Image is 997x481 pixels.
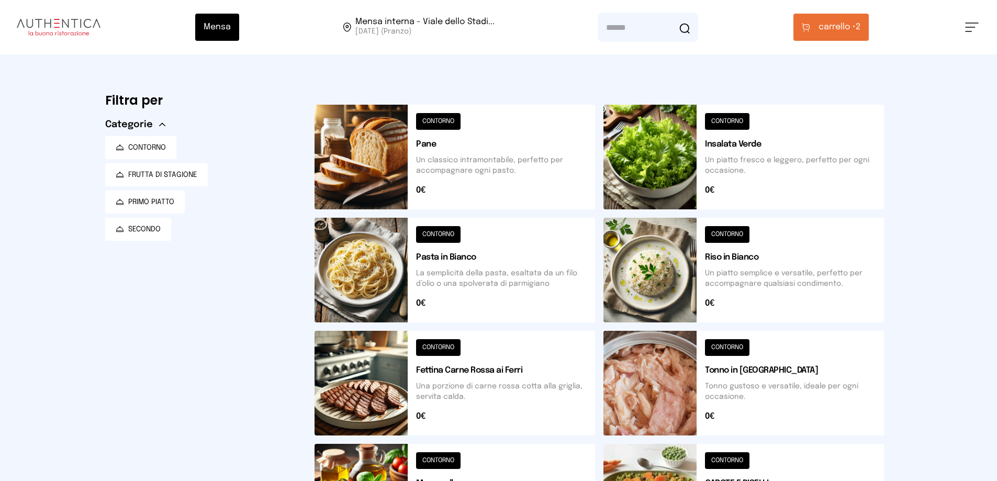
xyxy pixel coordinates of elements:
[819,21,856,33] span: carrello •
[105,163,208,186] button: FRUTTA DI STAGIONE
[105,191,185,214] button: PRIMO PIATTO
[793,14,869,41] button: carrello •2
[128,197,174,207] span: PRIMO PIATTO
[105,117,153,132] span: Categorie
[355,18,495,37] span: Viale dello Stadio, 77, 05100 Terni TR, Italia
[355,26,495,37] span: [DATE] (Pranzo)
[17,19,100,36] img: logo.8f33a47.png
[128,170,197,180] span: FRUTTA DI STAGIONE
[128,224,161,234] span: SECONDO
[105,92,298,109] h6: Filtra per
[105,218,171,241] button: SECONDO
[819,21,860,33] span: 2
[195,14,239,41] button: Mensa
[105,136,176,159] button: CONTORNO
[128,142,166,153] span: CONTORNO
[105,117,165,132] button: Categorie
